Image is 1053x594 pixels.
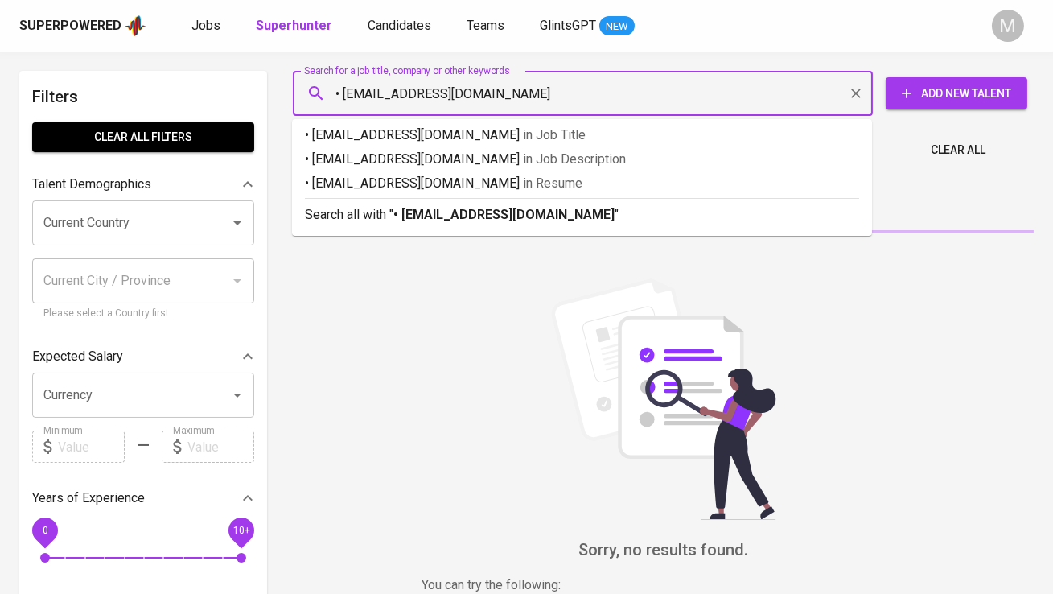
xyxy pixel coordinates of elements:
h6: Filters [32,84,254,109]
a: Jobs [191,16,224,36]
button: Clear [845,82,867,105]
a: Candidates [368,16,434,36]
button: Clear All [924,135,992,165]
p: • [EMAIL_ADDRESS][DOMAIN_NAME] [305,150,859,169]
button: Open [226,212,249,234]
span: Clear All filters [45,127,241,147]
div: M [992,10,1024,42]
input: Value [58,431,125,463]
img: file_searching.svg [543,278,784,520]
p: • [EMAIL_ADDRESS][DOMAIN_NAME] [305,126,859,145]
div: Years of Experience [32,482,254,514]
span: Add New Talent [899,84,1014,104]
span: Teams [467,18,504,33]
div: Superpowered [19,17,121,35]
button: Open [226,384,249,406]
b: • [EMAIL_ADDRESS][DOMAIN_NAME] [393,207,615,222]
span: in Job Description [523,151,626,167]
b: Superhunter [256,18,332,33]
span: in Resume [523,175,582,191]
p: Please select a Country first [43,306,243,322]
span: GlintsGPT [540,18,596,33]
button: Clear All filters [32,122,254,152]
a: Teams [467,16,508,36]
h6: Sorry, no results found. [293,537,1034,563]
div: Talent Demographics [32,168,254,200]
span: NEW [599,19,635,35]
p: Years of Experience [32,489,145,508]
span: Clear All [931,140,985,160]
span: Jobs [191,18,220,33]
p: Expected Salary [32,347,123,366]
span: in Job Title [523,127,586,142]
a: GlintsGPT NEW [540,16,635,36]
p: Search all with " " [305,205,859,225]
input: Value [187,431,254,463]
span: 0 [42,525,47,536]
button: Add New Talent [886,77,1027,109]
span: Candidates [368,18,431,33]
span: 10+ [232,525,249,536]
p: • [EMAIL_ADDRESS][DOMAIN_NAME] [305,174,859,193]
a: Superpoweredapp logo [19,14,146,38]
img: app logo [125,14,146,38]
div: Expected Salary [32,340,254,373]
a: Superhunter [256,16,335,36]
p: Talent Demographics [32,175,151,194]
